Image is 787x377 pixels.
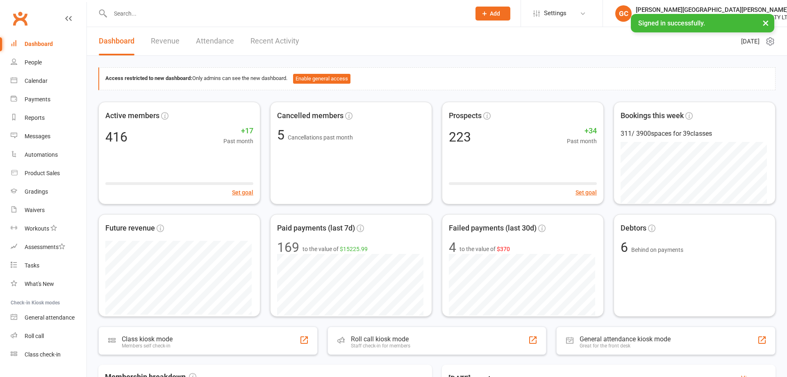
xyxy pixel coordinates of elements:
[621,128,769,139] div: 311 / 3900 spaces for 39 classes
[277,241,299,254] div: 169
[223,125,253,137] span: +17
[25,188,48,195] div: Gradings
[11,219,86,238] a: Workouts
[544,4,566,23] span: Settings
[250,27,299,55] a: Recent Activity
[11,201,86,219] a: Waivers
[122,335,173,343] div: Class kiosk mode
[11,308,86,327] a: General attendance kiosk mode
[10,8,30,29] a: Clubworx
[105,110,159,122] span: Active members
[108,8,465,19] input: Search...
[25,41,53,47] div: Dashboard
[11,109,86,127] a: Reports
[25,262,39,269] div: Tasks
[122,343,173,349] div: Members self check-in
[25,207,45,213] div: Waivers
[11,256,86,275] a: Tasks
[741,37,760,46] span: [DATE]
[25,78,48,84] div: Calendar
[621,222,646,234] span: Debtors
[25,333,44,339] div: Roll call
[25,314,75,321] div: General attendance
[340,246,368,252] span: $15225.99
[277,127,288,143] span: 5
[25,225,49,232] div: Workouts
[25,244,65,250] div: Assessments
[11,146,86,164] a: Automations
[567,137,597,146] span: Past month
[615,5,632,22] div: GC
[580,335,671,343] div: General attendance kiosk mode
[638,19,705,27] span: Signed in successfully.
[11,345,86,364] a: Class kiosk mode
[11,127,86,146] a: Messages
[631,247,683,253] span: Behind on payments
[277,110,343,122] span: Cancelled members
[303,244,368,254] span: to the value of
[490,10,500,17] span: Add
[11,72,86,90] a: Calendar
[11,164,86,183] a: Product Sales
[232,188,253,197] button: Set goal
[25,151,58,158] div: Automations
[351,335,410,343] div: Roll call kiosk mode
[11,35,86,53] a: Dashboard
[105,130,127,144] div: 416
[351,343,410,349] div: Staff check-in for members
[223,137,253,146] span: Past month
[11,53,86,72] a: People
[288,134,353,141] span: Cancellations past month
[575,188,597,197] button: Set goal
[11,238,86,256] a: Assessments
[449,241,456,254] div: 4
[497,246,510,252] span: $370
[25,170,60,176] div: Product Sales
[11,275,86,293] a: What's New
[293,74,350,84] button: Enable general access
[99,27,134,55] a: Dashboard
[25,96,50,103] div: Payments
[105,75,192,81] strong: Access restricted to new dashboard:
[277,222,355,234] span: Paid payments (last 7d)
[105,222,155,234] span: Future revenue
[567,125,597,137] span: +34
[25,133,50,139] div: Messages
[459,244,510,254] span: to the value of
[105,74,769,84] div: Only admins can see the new dashboard.
[11,90,86,109] a: Payments
[449,222,537,234] span: Failed payments (last 30d)
[25,59,42,66] div: People
[25,114,45,121] div: Reports
[758,14,773,32] button: ×
[449,110,482,122] span: Prospects
[25,351,61,358] div: Class check-in
[449,130,471,144] div: 223
[475,7,510,21] button: Add
[25,281,54,287] div: What's New
[196,27,234,55] a: Attendance
[621,110,684,122] span: Bookings this week
[621,240,631,255] span: 6
[580,343,671,349] div: Great for the front desk
[11,183,86,201] a: Gradings
[151,27,180,55] a: Revenue
[11,327,86,345] a: Roll call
